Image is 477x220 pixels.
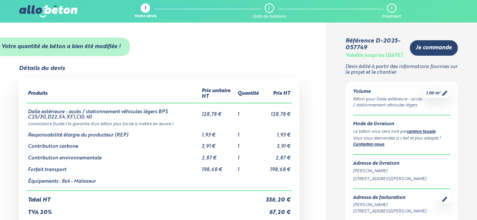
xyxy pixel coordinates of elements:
div: [STREET_ADDRESS][PERSON_NAME] [353,208,426,215]
td: Dalle extérieure - accès / stationnement véhicules légers BPS C25/30,D22,S4,XF1,Cl0,40 [26,103,200,120]
td: 128,78 € [260,103,292,120]
div: Adresse de livraison [353,161,451,167]
th: Prix unitaire HT [200,85,236,103]
div: Valable jusqu'au [DATE] [345,53,403,59]
div: Vous vous demandez si c’est le plus adapté ? . [353,135,451,149]
th: Produits [26,85,200,103]
div: Adresse de facturation [353,195,426,201]
td: 1 [236,161,260,173]
td: 67,20 € [260,203,292,216]
a: camion toupie [407,130,436,134]
th: Quantité [236,85,260,103]
td: Contribution carbone [26,138,200,150]
a: 3 Paiement [382,3,401,19]
td: 1 [236,138,260,150]
div: Paiement [382,14,401,19]
div: 1 [144,6,146,11]
div: Référence D-2025-057749 [345,38,404,52]
a: 2 Date de livraison [253,3,286,19]
td: Total HT [26,191,260,203]
td: 3,91 € [260,138,292,150]
td: 198,68 € [200,161,236,173]
td: Responsabilité élargie du producteur (REP) [26,127,200,138]
td: 2,87 € [260,150,292,161]
td: 1 [236,103,260,120]
div: [PERSON_NAME] [353,202,426,208]
iframe: Help widget launcher [410,191,469,212]
img: allobéton [19,5,77,17]
div: Volume [353,89,423,95]
td: Équipements : 8x4 - Malaxeur [26,173,200,191]
a: 1 Votre devis [134,3,156,19]
div: Votre devis [134,14,156,19]
div: [PERSON_NAME] [353,168,451,174]
td: 1 [236,150,260,161]
th: Prix HT [260,85,292,103]
div: 3 [390,6,392,11]
td: consistance fluide ( la garantie d’un béton plus facile à mettre en œuvre ) [26,120,292,127]
td: 1,93 € [260,127,292,138]
td: 128,78 € [200,103,236,120]
td: 2,87 € [200,150,236,161]
a: Contactez-nous [353,143,384,147]
td: 3,91 € [200,138,236,150]
a: Je commande [410,40,458,56]
div: Détails du devis [19,65,65,72]
p: Devis édité à partir des informations fournies sur le projet et le chantier [345,64,458,75]
div: Mode de livraison [353,121,451,127]
strong: Votre quantité de béton a bien été modifiée ! [2,44,121,49]
td: 1,93 € [200,127,236,138]
td: 1 [236,127,260,138]
td: Contribution environnementale [26,150,200,161]
div: Béton pour Dalle extérieure - accès / stationnement véhicules légers [353,96,423,109]
td: 198,68 € [260,161,292,173]
span: Je commande [416,45,452,51]
td: 336,20 € [260,191,292,203]
td: TVA 20% [26,203,260,216]
div: 2 [268,6,270,11]
div: Date de livraison [253,14,286,19]
div: [STREET_ADDRESS][PERSON_NAME] [353,176,451,182]
div: Le béton vous sera livré par [353,129,451,135]
td: Forfait transport [26,161,200,173]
